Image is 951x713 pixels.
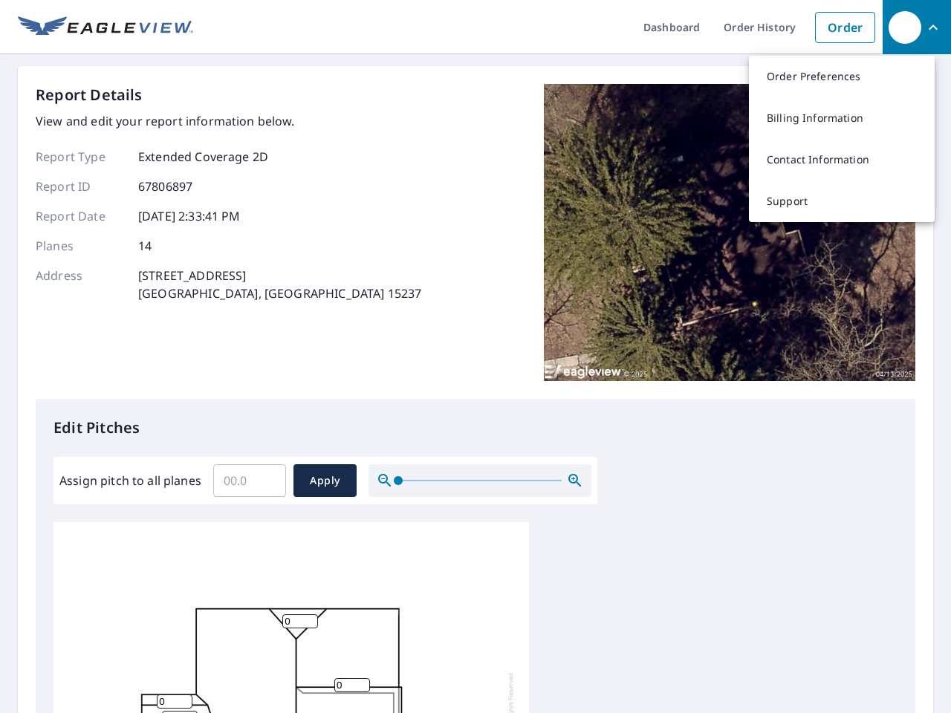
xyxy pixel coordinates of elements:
[36,112,421,130] p: View and edit your report information below.
[749,97,935,139] a: Billing Information
[36,207,125,225] p: Report Date
[36,267,125,302] p: Address
[138,178,192,195] p: 67806897
[138,148,268,166] p: Extended Coverage 2D
[749,56,935,97] a: Order Preferences
[36,178,125,195] p: Report ID
[18,16,193,39] img: EV Logo
[305,472,345,490] span: Apply
[213,460,286,501] input: 00.0
[749,180,935,222] a: Support
[53,417,898,439] p: Edit Pitches
[544,84,915,381] img: Top image
[749,139,935,180] a: Contact Information
[293,464,357,497] button: Apply
[815,12,875,43] a: Order
[138,237,152,255] p: 14
[36,84,143,106] p: Report Details
[138,267,421,302] p: [STREET_ADDRESS] [GEOGRAPHIC_DATA], [GEOGRAPHIC_DATA] 15237
[36,148,125,166] p: Report Type
[36,237,125,255] p: Planes
[59,472,201,489] label: Assign pitch to all planes
[138,207,241,225] p: [DATE] 2:33:41 PM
